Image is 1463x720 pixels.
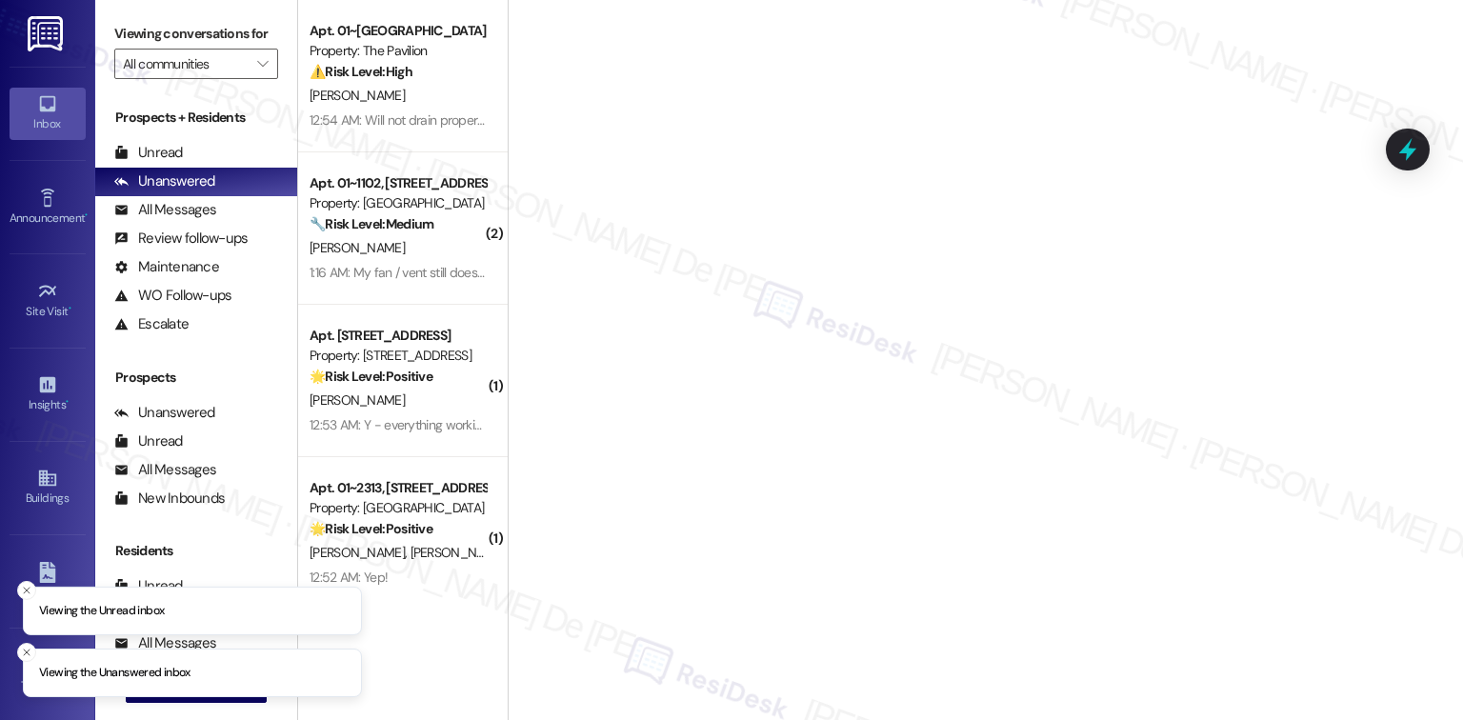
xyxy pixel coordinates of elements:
div: WO Follow-ups [114,286,231,306]
a: Site Visit • [10,275,86,327]
div: 1:16 AM: My fan / vent still doesn't work [310,264,518,281]
label: Viewing conversations for [114,19,278,49]
div: Property: [GEOGRAPHIC_DATA] [310,498,486,518]
span: • [66,395,69,409]
span: • [69,302,71,315]
div: All Messages [114,460,216,480]
div: Maintenance [114,257,219,277]
div: 12:52 AM: Yep! [310,569,388,586]
span: [PERSON_NAME] [411,544,506,561]
div: Apt. [STREET_ADDRESS] [310,326,486,346]
a: Buildings [10,462,86,513]
div: Property: The Pavilion [310,41,486,61]
div: All Messages [114,200,216,220]
div: Unread [114,431,183,451]
input: All communities [123,49,248,79]
strong: 🔧 Risk Level: Medium [310,215,433,232]
strong: 🌟 Risk Level: Positive [310,368,432,385]
p: Viewing the Unanswered inbox [39,665,190,682]
div: Property: [GEOGRAPHIC_DATA] [310,193,486,213]
img: ResiDesk Logo [28,16,67,51]
button: Close toast [17,643,36,662]
div: Review follow-ups [114,229,248,249]
span: • [85,209,88,222]
div: Unanswered [114,171,215,191]
strong: ⚠️ Risk Level: High [310,63,412,80]
strong: 🌟 Risk Level: Positive [310,520,432,537]
span: [PERSON_NAME] [310,239,405,256]
div: Apt. 01~2313, [STREET_ADDRESS][PERSON_NAME] [310,478,486,498]
div: Unanswered [114,403,215,423]
i:  [257,56,268,71]
a: Inbox [10,88,86,139]
div: Property: [STREET_ADDRESS] [310,346,486,366]
a: Insights • [10,369,86,420]
div: Apt. 01~[GEOGRAPHIC_DATA][PERSON_NAME] [310,21,486,41]
div: Apt. 01~1102, [STREET_ADDRESS][PERSON_NAME] [310,173,486,193]
div: Prospects + Residents [95,108,297,128]
div: Residents [95,541,297,561]
span: [PERSON_NAME] [310,544,411,561]
a: Templates • [10,650,86,701]
div: Escalate [114,314,189,334]
span: [PERSON_NAME] [310,87,405,104]
p: Viewing the Unread inbox [39,602,164,619]
div: Unread [114,143,183,163]
div: 12:54 AM: Will not drain properly [310,111,487,129]
button: Close toast [17,580,36,599]
a: Leads [10,556,86,608]
div: Prospects [95,368,297,388]
div: 12:53 AM: Y - everything working fine now. [310,416,541,433]
span: [PERSON_NAME] [310,391,405,409]
div: New Inbounds [114,489,225,509]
